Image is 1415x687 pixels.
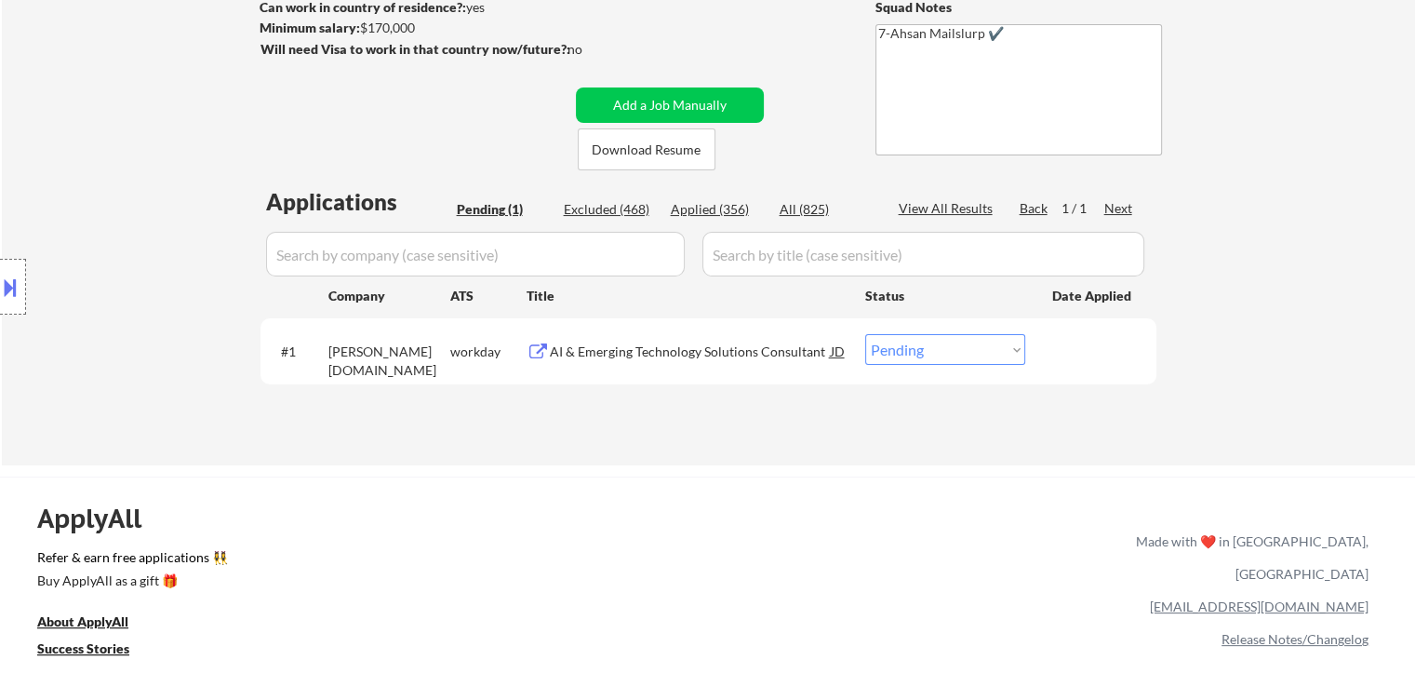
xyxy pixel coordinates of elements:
a: About ApplyAll [37,612,154,635]
div: View All Results [899,199,998,218]
div: Title [527,287,848,305]
strong: Will need Visa to work in that country now/future?: [260,41,570,57]
div: Pending (1) [457,200,550,219]
div: Status [865,278,1025,312]
div: Next [1104,199,1134,218]
a: Refer & earn free applications 👯‍♀️ [37,551,747,571]
div: Applications [266,191,450,213]
div: JD [829,334,848,368]
div: Applied (356) [671,200,764,219]
u: Success Stories [37,640,129,656]
div: Back [1020,199,1049,218]
button: Download Resume [578,128,715,170]
div: $170,000 [260,19,569,37]
div: ATS [450,287,527,305]
a: Release Notes/Changelog [1221,631,1368,647]
div: [PERSON_NAME][DOMAIN_NAME] [328,343,450,379]
div: 1 / 1 [1061,199,1104,218]
input: Search by title (case sensitive) [702,232,1144,276]
div: Date Applied [1052,287,1134,305]
strong: Minimum salary: [260,20,360,35]
a: [EMAIL_ADDRESS][DOMAIN_NAME] [1150,599,1368,614]
div: Made with ❤️ in [GEOGRAPHIC_DATA], [GEOGRAPHIC_DATA] [1128,525,1368,590]
div: workday [450,343,527,361]
a: Buy ApplyAll as a gift 🎁 [37,571,223,594]
div: no [567,40,621,59]
button: Add a Job Manually [576,88,764,123]
input: Search by company (case sensitive) [266,232,685,276]
div: Buy ApplyAll as a gift 🎁 [37,574,223,587]
div: Excluded (468) [564,200,657,219]
div: AI & Emerging Technology Solutions Consultant [550,343,831,361]
u: About ApplyAll [37,613,128,629]
a: Success Stories [37,639,154,662]
div: ApplyAll [37,503,163,534]
div: Company [328,287,450,305]
div: All (825) [780,200,873,219]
